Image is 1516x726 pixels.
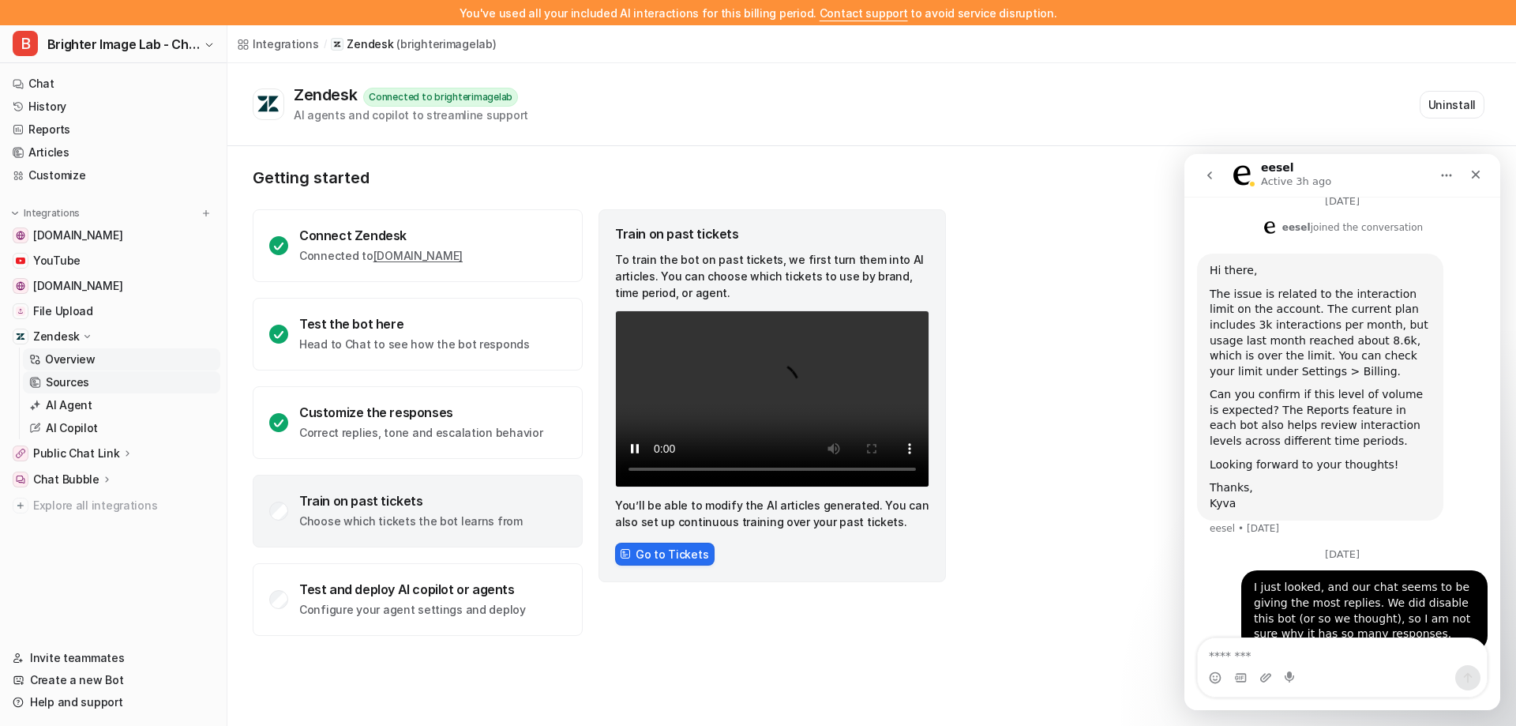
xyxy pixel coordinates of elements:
[16,231,25,240] img: brighterimagelab.com
[363,88,518,107] div: Connected to brighterimagelab
[6,164,220,186] a: Customize
[6,224,220,246] a: brighterimagelab.com[DOMAIN_NAME]
[16,449,25,458] img: Public Chat Link
[820,6,908,20] span: Contact support
[46,420,98,436] p: AI Copilot
[16,475,25,484] img: Chat Bubble
[6,96,220,118] a: History
[23,348,220,371] a: Overview
[46,397,92,413] p: AI Agent
[6,205,84,221] button: Integrations
[201,208,212,219] img: menu_add.svg
[6,118,220,141] a: Reports
[13,498,28,513] img: explore all integrations
[6,691,220,713] a: Help and support
[23,394,220,416] a: AI Agent
[16,256,25,265] img: YouTube
[1420,91,1484,118] button: Uninstall
[299,404,542,420] div: Customize the responses
[47,33,200,55] span: Brighter Image Lab - Chat
[6,495,220,517] a: Explore all integrations
[299,337,530,352] p: Head to Chat to see how the bot responds
[324,37,327,51] span: /
[331,36,496,52] a: Zendesk(brighterimagelab)
[16,281,25,291] img: shop.brighterimagelab.com
[6,141,220,164] a: Articles
[299,248,463,264] p: Connected to
[373,249,463,262] a: [DOMAIN_NAME]
[299,493,523,509] div: Train on past tickets
[33,253,81,269] span: YouTube
[33,228,122,243] span: [DOMAIN_NAME]
[299,513,523,529] p: Choose which tickets the bot learns from
[620,548,631,559] img: FrameIcon
[1184,154,1500,710] iframe: Intercom live chat
[615,497,929,530] p: You’ll be able to modify the AI articles generated. You can also set up continuous training over ...
[45,352,96,367] p: Overview
[294,85,363,104] div: Zendesk
[615,226,929,242] div: Train on past tickets
[23,417,220,439] a: AI Copilot
[299,228,463,243] div: Connect Zendesk
[6,669,220,691] a: Create a new Bot
[347,36,393,52] p: Zendesk
[33,493,214,518] span: Explore all integrations
[33,278,122,294] span: [DOMAIN_NAME]
[46,374,89,390] p: Sources
[615,251,929,301] p: To train the bot on past tickets, we first turn them into AI articles. You can choose which ticke...
[615,310,929,487] video: Your browser does not support the video tag.
[16,332,25,341] img: Zendesk
[6,647,220,669] a: Invite teammates
[253,36,319,52] div: Integrations
[299,581,526,597] div: Test and deploy AI copilot or agents
[299,425,542,441] p: Correct replies, tone and escalation behavior
[6,300,220,322] a: File UploadFile Upload
[33,446,120,461] p: Public Chat Link
[257,95,280,114] img: Zendesk logo
[24,207,80,220] p: Integrations
[396,36,496,52] p: ( brighterimagelab )
[33,303,93,319] span: File Upload
[16,307,25,316] img: File Upload
[299,316,530,332] div: Test the bot here
[23,371,220,393] a: Sources
[6,250,220,272] a: YouTubeYouTube
[299,602,526,618] p: Configure your agent settings and deploy
[294,107,528,123] div: AI agents and copilot to streamline support
[6,275,220,297] a: shop.brighterimagelab.com[DOMAIN_NAME]
[6,73,220,95] a: Chat
[9,208,21,219] img: expand menu
[253,168,947,187] p: Getting started
[615,543,715,566] button: Go to Tickets
[237,36,319,52] a: Integrations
